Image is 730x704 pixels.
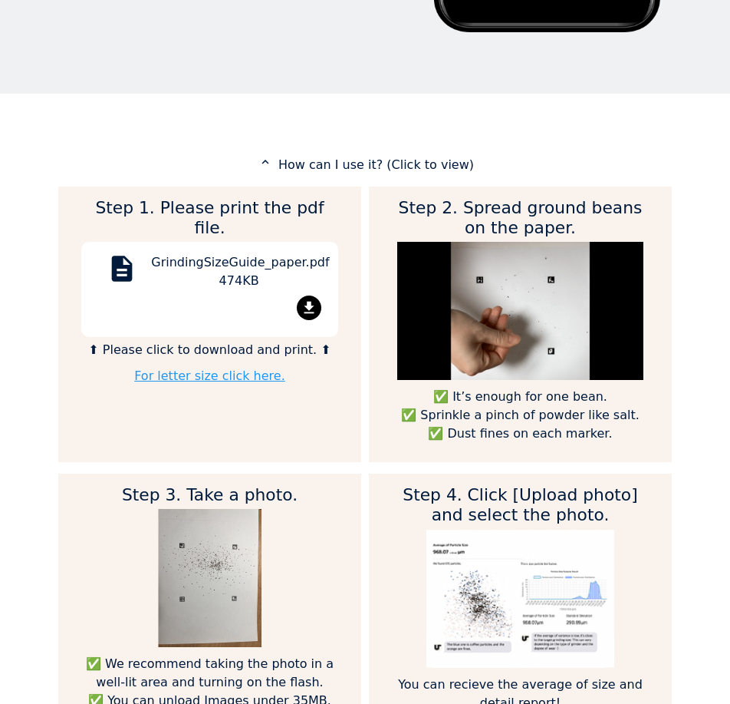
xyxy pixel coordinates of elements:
mat-icon: description [104,253,140,290]
h2: Step 2. Spread ground beans on the paper. [392,198,649,238]
p: How can I use it? (Click to view) [58,155,672,174]
h2: Step 1. Please print the pdf file. [81,198,338,238]
h2: Step 4. Click [Upload photo] and select the photo. [392,485,649,525]
mat-icon: expand_less [256,155,275,169]
mat-icon: file_download [297,296,321,320]
div: GrindingSizeGuide_paper.pdf 474KB [151,253,327,296]
img: guide [397,242,643,380]
p: ✅ It’s enough for one bean. ✅ Sprinkle a pinch of powder like salt. ✅ Dust fines on each marker. [392,388,649,443]
img: guide [158,509,261,647]
img: guide [426,530,613,668]
p: ⬆ Please click to download and print. ⬆ [81,341,338,359]
h2: Step 3. Take a photo. [81,485,338,505]
a: For letter size click here. [134,369,285,383]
